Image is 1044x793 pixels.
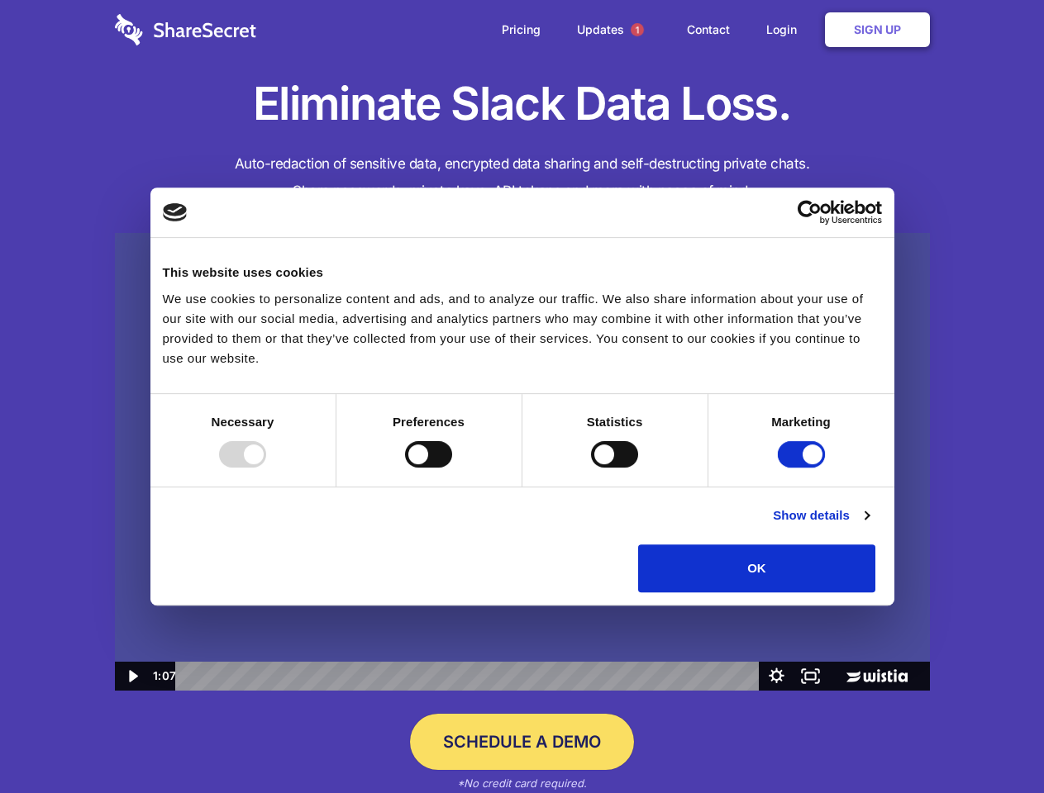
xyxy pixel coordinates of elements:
[163,289,882,368] div: We use cookies to personalize content and ads, and to analyze our traffic. We also share informat...
[115,662,149,691] button: Play Video
[485,4,557,55] a: Pricing
[163,203,188,221] img: logo
[457,776,587,790] em: *No credit card required.
[771,415,831,429] strong: Marketing
[410,714,634,770] a: Schedule a Demo
[115,233,930,691] img: Sharesecret
[670,4,746,55] a: Contact
[115,74,930,134] h1: Eliminate Slack Data Loss.
[212,415,274,429] strong: Necessary
[794,662,827,691] button: Fullscreen
[393,415,465,429] strong: Preferences
[760,662,794,691] button: Show settings menu
[115,14,256,45] img: logo-wordmark-white-trans-d4663122ce5f474addd5e946df7df03e33cb6a1c49d2221995e7729f52c070b2.svg
[188,662,751,691] div: Playbar
[827,662,929,691] a: Wistia Logo -- Learn More
[163,263,882,283] div: This website uses cookies
[825,12,930,47] a: Sign Up
[631,23,644,36] span: 1
[638,544,875,592] button: OK
[587,415,643,429] strong: Statistics
[115,150,930,205] h4: Auto-redaction of sensitive data, encrypted data sharing and self-destructing private chats. Shar...
[737,200,882,225] a: Usercentrics Cookiebot - opens in a new window
[961,710,1024,773] iframe: Drift Widget Chat Controller
[773,506,869,525] a: Show details
[750,4,822,55] a: Login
